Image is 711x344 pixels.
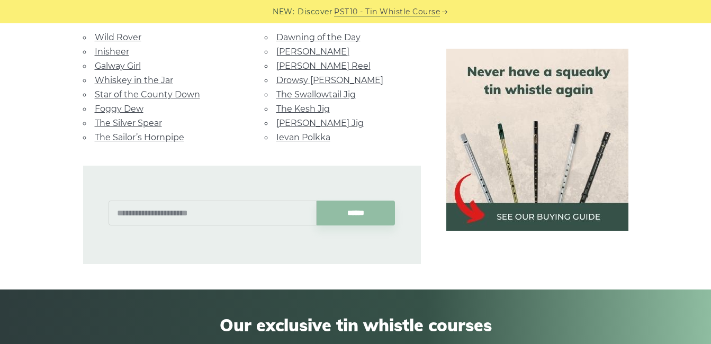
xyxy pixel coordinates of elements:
span: Discover [298,6,332,18]
a: Dawning of the Day [276,32,361,42]
a: Foggy Dew [95,104,143,114]
a: Wild Rover [95,32,141,42]
a: The Sailor’s Hornpipe [95,132,184,142]
a: The Kesh Jig [276,104,330,114]
a: [PERSON_NAME] [276,47,349,57]
a: [PERSON_NAME] Jig [276,118,364,128]
a: Drowsy [PERSON_NAME] [276,75,383,85]
a: Inisheer [95,47,129,57]
img: tin whistle buying guide [446,49,628,231]
span: NEW: [273,6,294,18]
a: Galway Girl [95,61,141,71]
a: Whiskey in the Jar [95,75,173,85]
a: PST10 - Tin Whistle Course [334,6,440,18]
a: The Silver Spear [95,118,162,128]
a: Ievan Polkka [276,132,330,142]
a: The Swallowtail Jig [276,89,356,99]
a: [PERSON_NAME] Reel [276,61,371,71]
span: Our exclusive tin whistle courses [57,315,654,335]
a: Star of the County Down [95,89,200,99]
